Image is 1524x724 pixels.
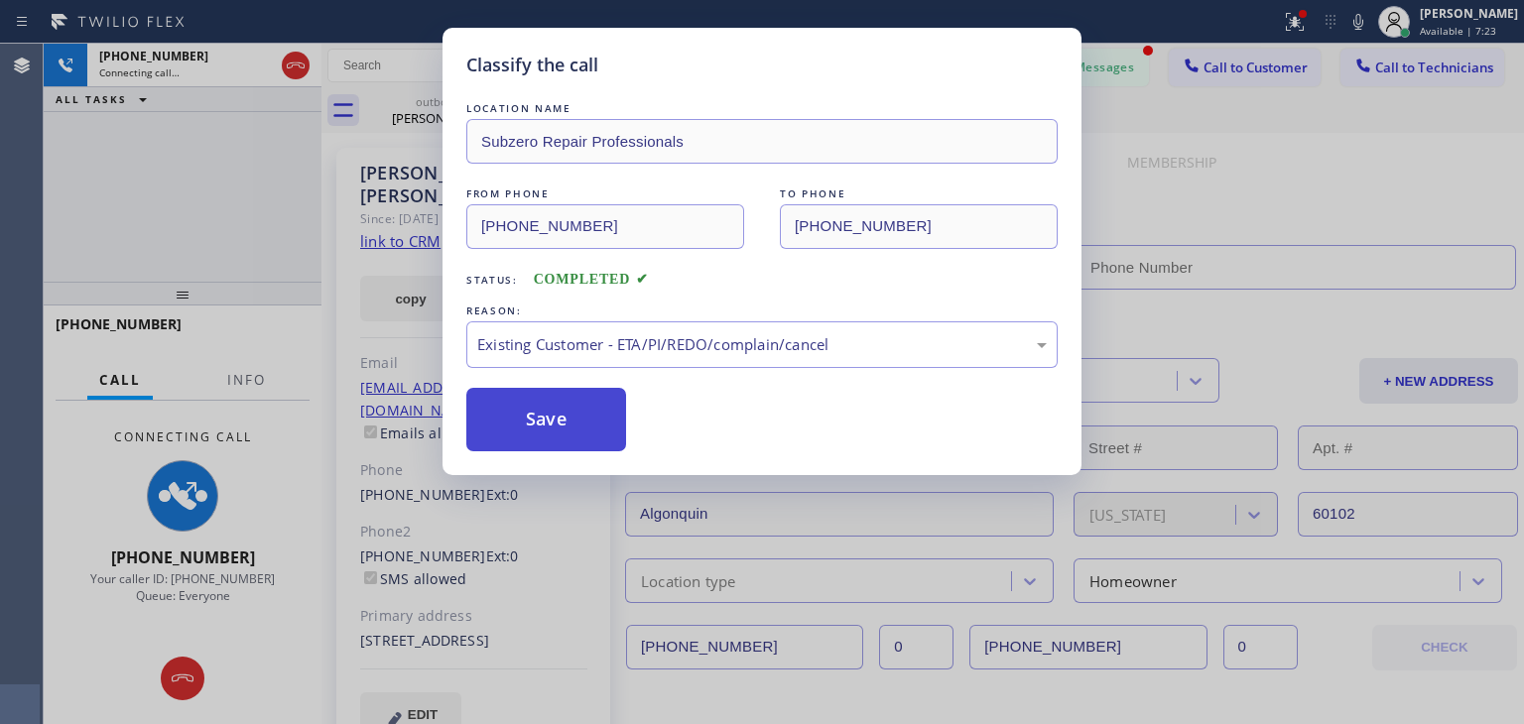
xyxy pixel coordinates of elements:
div: FROM PHONE [466,183,744,204]
div: Existing Customer - ETA/PI/REDO/complain/cancel [477,333,1047,356]
h5: Classify the call [466,52,598,78]
div: TO PHONE [780,183,1058,204]
button: Save [466,388,626,451]
span: COMPLETED [534,272,649,287]
span: Status: [466,273,518,287]
input: From phone [466,204,744,249]
div: REASON: [466,301,1058,321]
input: To phone [780,204,1058,249]
div: LOCATION NAME [466,98,1058,119]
